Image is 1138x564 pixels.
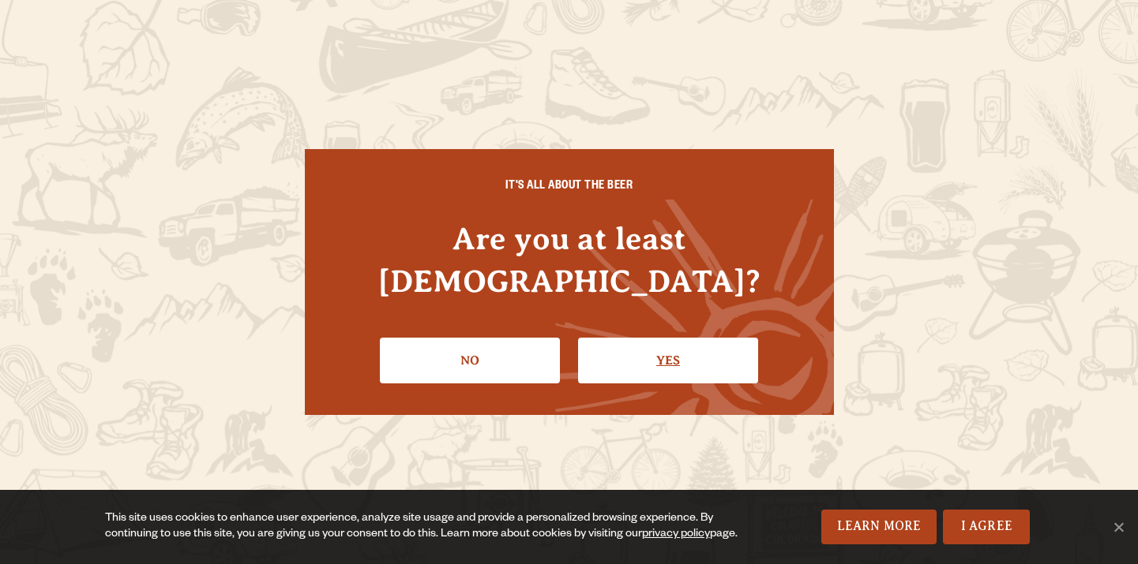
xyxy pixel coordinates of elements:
[1110,519,1126,535] span: No
[943,510,1030,544] a: I Agree
[642,529,710,541] a: privacy policy
[336,218,802,301] h4: Are you at least [DEMOGRAPHIC_DATA]?
[336,181,802,195] h6: IT'S ALL ABOUT THE BEER
[380,338,560,383] a: No
[821,510,937,544] a: Learn More
[578,338,758,383] a: Confirm I'm 21 or older
[105,511,741,543] div: This site uses cookies to enhance user experience, analyze site usage and provide a personalized ...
